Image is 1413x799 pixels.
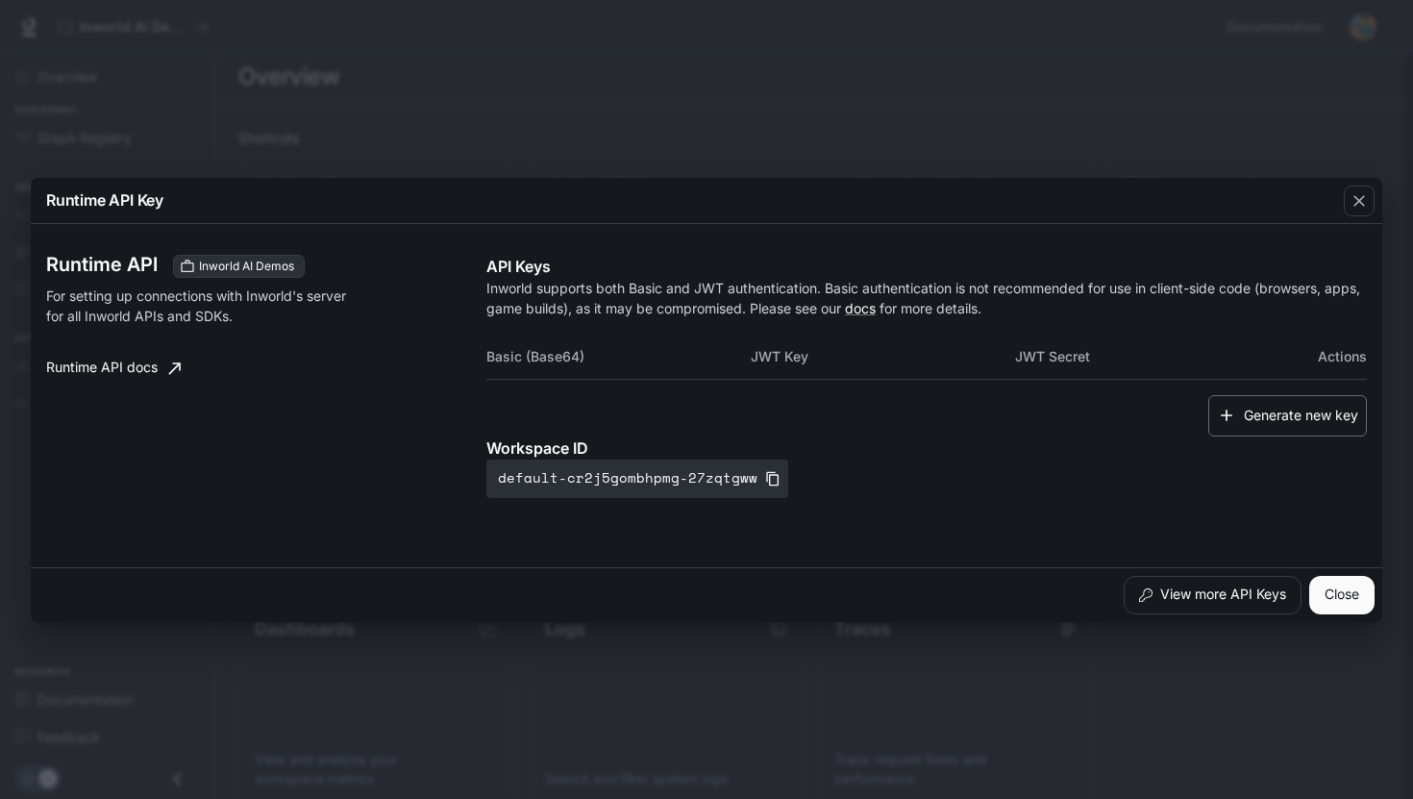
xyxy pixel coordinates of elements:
h3: Runtime API [46,255,158,274]
p: Runtime API Key [46,188,163,212]
th: JWT Key [751,334,1015,380]
a: docs [845,300,876,316]
th: Actions [1278,334,1367,380]
p: Inworld supports both Basic and JWT authentication. Basic authentication is not recommended for u... [486,278,1367,318]
button: Close [1309,576,1375,614]
th: JWT Secret [1015,334,1279,380]
th: Basic (Base64) [486,334,751,380]
p: For setting up connections with Inworld's server for all Inworld APIs and SDKs. [46,286,365,326]
div: These keys will apply to your current workspace only [173,255,305,278]
button: Generate new key [1208,395,1367,437]
a: Runtime API docs [38,349,188,387]
button: View more API Keys [1124,576,1301,614]
p: API Keys [486,255,1367,278]
span: Inworld AI Demos [191,258,302,275]
button: default-cr2j5gombhpmg-27zqtgww [486,460,788,498]
p: Workspace ID [486,437,1367,460]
